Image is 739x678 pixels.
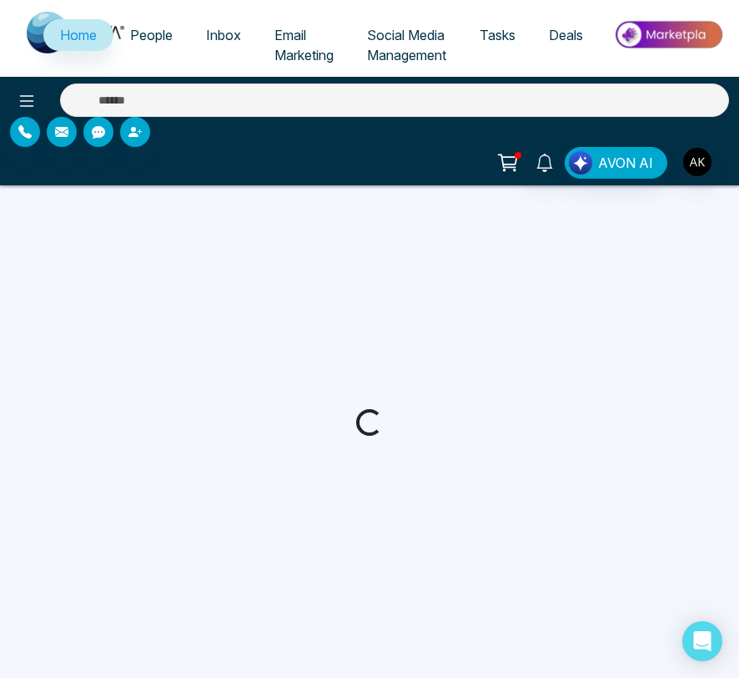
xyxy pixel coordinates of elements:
span: Email Marketing [274,27,334,63]
a: Deals [532,19,600,51]
span: AVON AI [598,153,653,173]
img: Nova CRM Logo [27,12,127,53]
a: People [113,19,189,51]
a: Home [43,19,113,51]
span: Inbox [206,27,241,43]
a: Inbox [189,19,258,51]
a: Social Media Management [350,19,463,71]
a: Email Marketing [258,19,350,71]
span: Social Media Management [367,27,446,63]
span: People [130,27,173,43]
div: Open Intercom Messenger [682,621,722,661]
img: User Avatar [683,148,711,176]
img: Lead Flow [569,151,592,175]
span: Tasks [480,27,515,43]
span: Home [60,27,97,43]
button: AVON AI [565,147,667,179]
span: Deals [549,27,583,43]
a: Tasks [463,19,532,51]
img: Market-place.gif [608,16,729,53]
